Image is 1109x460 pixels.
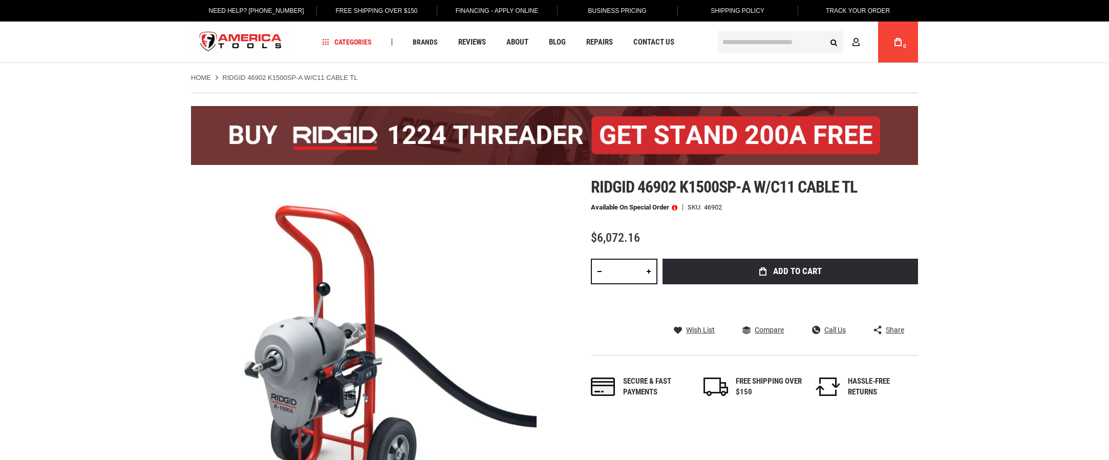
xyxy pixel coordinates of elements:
[191,23,290,61] img: America Tools
[191,23,290,61] a: store logo
[773,267,822,276] span: Add to Cart
[586,38,613,46] span: Repairs
[686,326,715,333] span: Wish List
[629,35,679,49] a: Contact Us
[549,38,566,46] span: Blog
[591,204,677,211] p: Available on Special Order
[704,204,722,211] div: 46902
[458,38,486,46] span: Reviews
[736,376,802,398] div: FREE SHIPPING OVER $150
[623,376,690,398] div: Secure & fast payments
[674,325,715,334] a: Wish List
[965,428,1109,460] iframe: LiveChat chat widget
[318,35,376,49] a: Categories
[502,35,533,49] a: About
[191,73,211,82] a: Home
[591,231,640,245] span: $6,072.16
[544,35,570,49] a: Blog
[755,326,784,333] span: Compare
[711,7,764,14] span: Shipping Policy
[408,35,442,49] a: Brands
[663,259,918,284] button: Add to Cart
[222,74,357,81] strong: RIDGID 46902 K1500SP-A W/C11 CABLE TL
[886,326,904,333] span: Share
[848,376,914,398] div: HASSLE-FREE RETURNS
[824,32,843,52] button: Search
[591,378,615,396] img: payments
[812,325,846,334] a: Call Us
[824,326,846,333] span: Call Us
[413,38,438,46] span: Brands
[903,44,906,49] span: 0
[688,204,704,211] strong: SKU
[591,177,857,197] span: Ridgid 46902 k1500sp-a w/c11 cable tl
[633,38,674,46] span: Contact Us
[888,22,908,62] a: 0
[582,35,617,49] a: Repairs
[703,378,728,396] img: shipping
[506,38,528,46] span: About
[323,38,372,46] span: Categories
[660,287,920,317] iframe: Secure express checkout frame
[742,325,784,334] a: Compare
[454,35,490,49] a: Reviews
[816,378,840,396] img: returns
[191,106,918,165] img: BOGO: Buy the RIDGID® 1224 Threader (26092), get the 92467 200A Stand FREE!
